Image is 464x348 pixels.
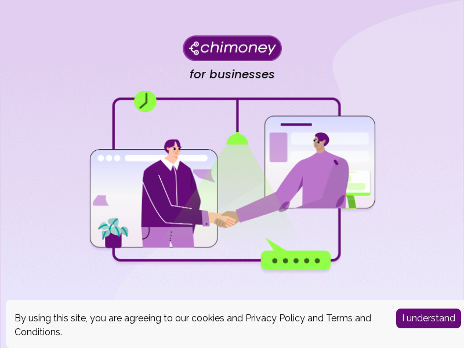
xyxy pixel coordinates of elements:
img: for businesses [87,91,377,274]
h4: for businesses [190,67,275,82]
img: Chimoney for businesses [183,35,282,61]
button: Accept cookies [396,309,461,328]
a: Privacy Policy [245,313,305,324]
div: By using this site, you are agreeing to our cookies and and . [14,311,379,339]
